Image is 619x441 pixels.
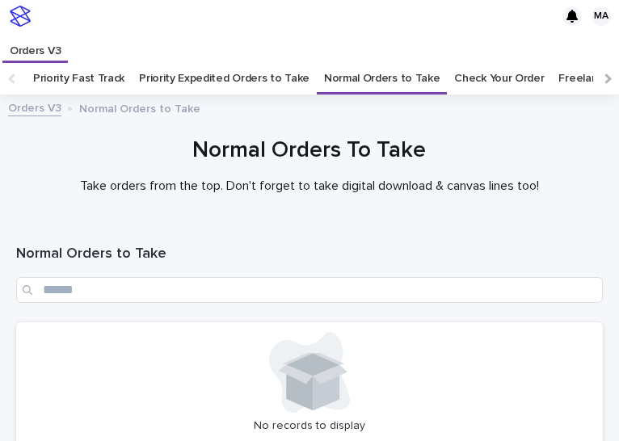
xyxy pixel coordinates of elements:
p: Take orders from the top. Don't forget to take digital download & canvas lines too! [16,178,603,194]
h1: Normal Orders To Take [16,136,603,166]
input: Search [16,277,603,303]
a: Check Your Order [454,62,544,94]
p: Orders V3 [10,32,61,58]
p: No records to display [26,419,593,433]
a: Normal Orders to Take [324,62,440,94]
h1: Normal Orders to Take [16,245,603,264]
a: Orders V3 [2,32,68,61]
a: Priority Expedited Orders to Take [139,62,309,94]
div: MA [592,6,611,26]
p: Normal Orders to Take [79,99,200,116]
a: Priority Fast Track [33,62,124,94]
a: Orders V3 [8,98,61,116]
img: stacker-logo-s-only.png [10,6,31,27]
